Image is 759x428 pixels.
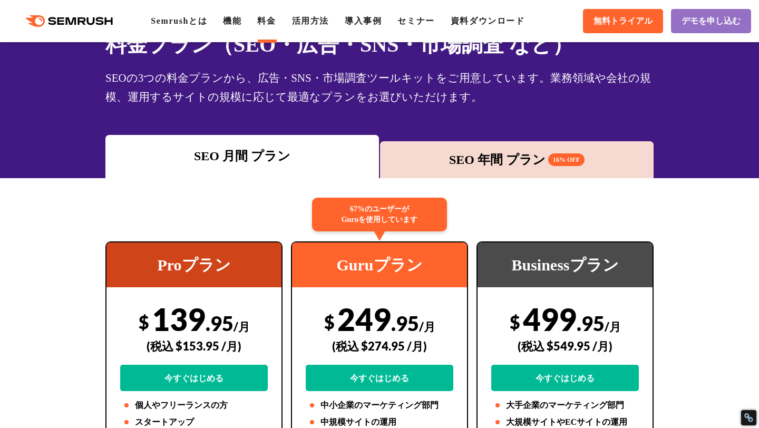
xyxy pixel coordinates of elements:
a: 資料ダウンロード [451,16,525,25]
a: 今すぐはじめる [306,365,453,391]
a: 今すぐはじめる [120,365,268,391]
span: .95 [206,311,233,335]
span: .95 [391,311,419,335]
div: 499 [491,300,639,391]
h1: 料金プラン（SEO・広告・SNS・市場調査 など） [105,29,654,60]
li: 中小企業のマーケティング部門 [306,399,453,412]
span: /月 [233,319,250,334]
div: 249 [306,300,453,391]
a: 導入事例 [345,16,382,25]
div: (税込 $153.95 /月) [120,327,268,365]
li: 個人やフリーランスの方 [120,399,268,412]
li: 大手企業のマーケティング部門 [491,399,639,412]
div: SEOの3つの料金プランから、広告・SNS・市場調査ツールキットをご用意しています。業務領域や会社の規模、運用するサイトの規模に応じて最適なプランをお選びいただけます。 [105,69,654,106]
span: /月 [419,319,435,334]
span: /月 [605,319,621,334]
span: 無料トライアル [593,16,653,27]
a: 料金 [257,16,276,25]
div: (税込 $274.95 /月) [306,327,453,365]
div: 139 [120,300,268,391]
span: $ [510,311,520,333]
span: .95 [577,311,605,335]
span: $ [324,311,335,333]
a: 無料トライアル [583,9,663,33]
div: Proプラン [106,242,281,287]
span: デモを申し込む [682,16,741,27]
a: 機能 [223,16,241,25]
div: Businessプラン [478,242,653,287]
div: 67%のユーザーが Guruを使用しています [312,198,447,231]
span: $ [139,311,149,333]
a: Semrushとは [151,16,207,25]
a: デモを申し込む [671,9,751,33]
a: 今すぐはじめる [491,365,639,391]
div: Restore Info Box &#10;&#10;NoFollow Info:&#10; META-Robots NoFollow: &#09;false&#10; META-Robots ... [744,413,754,423]
a: セミナー [397,16,434,25]
div: SEO 年間 プラン [385,150,648,169]
a: 活用方法 [292,16,329,25]
div: Guruプラン [292,242,467,287]
div: (税込 $549.95 /月) [491,327,639,365]
div: SEO 月間 プラン [111,147,374,166]
span: 16% OFF [548,153,585,166]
